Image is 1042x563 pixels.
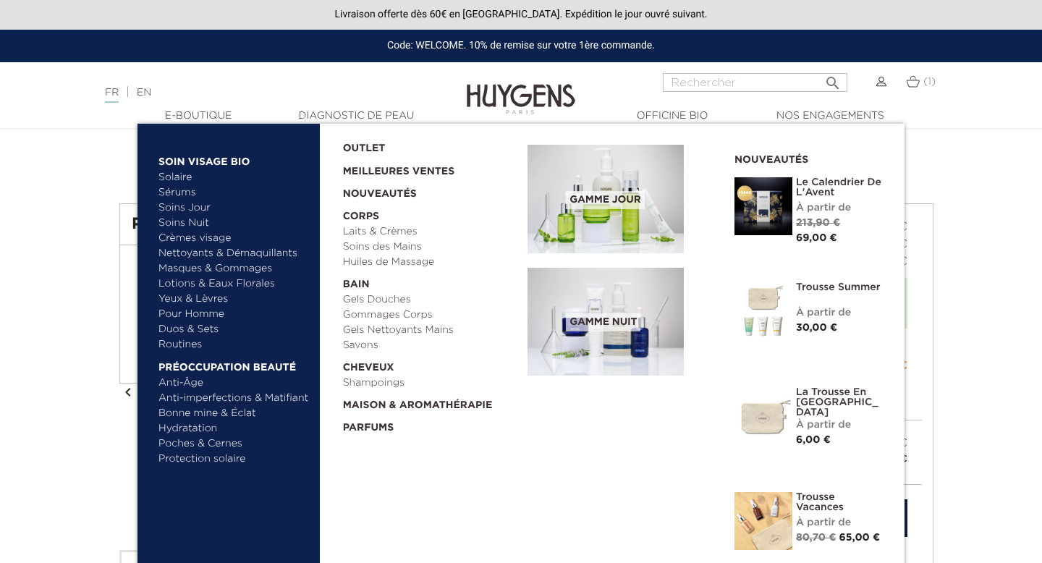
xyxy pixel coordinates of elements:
[839,533,881,543] span: 65,00 €
[119,135,923,176] iframe: PayPal Message 1
[796,492,883,512] a: Trousse Vacances
[758,109,902,124] a: Nos engagements
[343,391,518,413] a: Maison & Aromathérapie
[528,145,713,253] a: Gamme jour
[528,268,684,376] img: routine_nuit_banner.jpg
[158,276,310,292] a: Lotions & Eaux Florales
[734,282,792,340] img: Trousse Summer
[119,384,137,401] i: chevron_left
[923,77,936,87] span: (1)
[600,109,745,124] a: Officine Bio
[343,323,518,338] a: Gels Nettoyants Mains
[566,313,640,331] span: Gamme nuit
[796,533,836,543] span: 80,70 €
[796,305,883,321] div: À partir de
[158,322,310,337] a: Duos & Sets
[158,376,310,391] a: Anti-Âge
[98,84,423,101] div: |
[105,88,119,103] a: FR
[158,147,310,170] a: Soin Visage Bio
[343,270,518,292] a: Bain
[528,145,684,253] img: routine_jour_banner.jpg
[796,418,883,433] div: À partir de
[734,492,792,550] img: La Trousse vacances
[158,307,310,322] a: Pour Homme
[343,338,518,353] a: Savons
[796,233,837,243] span: 69,00 €
[126,109,271,124] a: E-Boutique
[158,452,310,467] a: Protection solaire
[158,391,310,406] a: Anti-imperfections & Matifiant
[158,352,310,376] a: Préoccupation beauté
[343,353,518,376] a: Cheveux
[906,76,936,88] a: (1)
[158,246,310,261] a: Nettoyants & Démaquillants
[467,61,575,117] img: Huygens
[158,421,310,436] a: Hydratation
[796,177,883,198] a: Le Calendrier de L'Avent
[796,200,883,216] div: À partir de
[734,177,792,235] img: Le Calendrier de L'Avent
[158,170,310,185] a: Solaire
[343,292,518,308] a: Gels Douches
[158,337,310,352] a: Routines
[796,515,883,530] div: À partir de
[343,413,518,436] a: Parfums
[158,292,310,307] a: Yeux & Lèvres
[343,179,518,202] a: Nouveautés
[343,255,518,270] a: Huiles de Massage
[158,406,310,421] a: Bonne mine & Éclat
[343,376,518,391] a: Shampoings
[119,387,245,397] a: chevron_leftContinuer mes achats
[343,134,505,156] a: OUTLET
[343,240,518,255] a: Soins des Mains
[796,323,837,333] span: 30,00 €
[796,282,883,292] a: Trousse Summer
[343,224,518,240] a: Laits & Crèmes
[158,231,310,246] a: Crèmes visage
[158,436,310,452] a: Poches & Cernes
[734,387,792,445] img: La Trousse en Coton
[796,435,831,445] span: 6,00 €
[343,156,505,179] a: Meilleures Ventes
[158,261,310,276] a: Masques & Gommages
[343,202,518,224] a: Corps
[343,308,518,323] a: Gommages Corps
[796,387,883,418] a: La Trousse en [GEOGRAPHIC_DATA]
[284,109,428,124] a: Diagnostic de peau
[132,216,635,233] h1: Panier
[137,88,151,98] a: EN
[663,73,847,92] input: Rechercher
[734,149,883,166] h2: Nouveautés
[158,185,310,200] a: Sérums
[158,200,310,216] a: Soins Jour
[158,216,297,231] a: Soins Nuit
[528,268,713,376] a: Gamme nuit
[824,70,842,88] i: 
[796,218,840,228] span: 213,90 €
[566,191,644,209] span: Gamme jour
[820,69,846,88] button: 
